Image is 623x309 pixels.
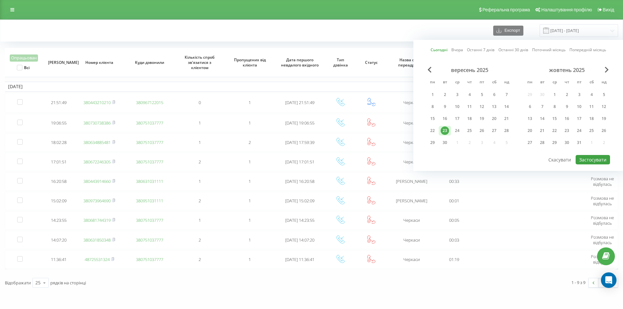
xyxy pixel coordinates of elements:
div: 28 [502,126,511,135]
abbr: понеділок [525,78,535,88]
div: вт 28 жовт 2025 р. [536,138,548,148]
a: 380443914660 [83,178,111,184]
div: чт 18 вер 2025 р. [463,114,476,124]
span: Відображати [5,280,31,286]
abbr: неділя [599,78,609,88]
span: Кількість спроб зв'язатися з клієнтом [180,55,219,70]
span: Пропущених від клієнта [230,57,269,67]
div: пн 29 вер 2025 р. [426,138,439,148]
div: чт 4 вер 2025 р. [463,90,476,100]
span: [DATE] 14:07:20 [285,237,314,243]
td: 00:03 [437,231,471,249]
div: 15 [550,114,559,123]
a: 380751037777 [136,159,163,165]
span: 1 [249,256,251,262]
div: сб 25 жовт 2025 р. [585,126,598,136]
div: 21 [502,114,511,123]
div: 5 [600,90,608,99]
div: 9 [563,102,571,111]
div: 2 [441,90,449,99]
span: Тип дзвінка [329,57,351,67]
td: 21:51:49 [43,93,74,113]
a: Попередній місяць [569,47,606,53]
td: 01:19 [437,250,471,268]
a: 380751037777 [136,237,163,243]
div: 28 [538,138,546,147]
div: чт 16 жовт 2025 р. [561,114,573,124]
div: сб 27 вер 2025 р. [488,126,500,136]
a: 380730738386 [83,120,111,126]
span: Розмова не відбулась [591,176,614,187]
td: 00:05 [437,211,471,230]
div: чт 2 жовт 2025 р. [561,90,573,100]
span: [DATE] 14:23:55 [285,217,314,223]
div: 20 [490,114,498,123]
div: пт 31 жовт 2025 р. [573,138,585,148]
div: 16 [563,114,571,123]
div: пт 10 жовт 2025 р. [573,102,585,112]
div: ср 24 вер 2025 р. [451,126,463,136]
div: 26 [478,126,486,135]
div: ср 8 жовт 2025 р. [548,102,561,112]
td: 18:02:28 [43,133,74,151]
span: Номер клієнта [80,60,119,65]
a: 380751037777 [136,256,163,262]
div: 17 [575,114,583,123]
button: Скасувати [545,155,575,164]
td: 14:07:20 [43,231,74,249]
div: 4 [587,90,596,99]
div: 6 [526,102,534,111]
div: 29 [428,138,437,147]
div: 4 [465,90,474,99]
span: 1 [199,120,201,126]
div: вт 9 вер 2025 р. [439,102,451,112]
td: 11:36:41 [43,250,74,268]
div: чт 23 жовт 2025 р. [561,126,573,136]
span: [DATE] 16:20:58 [285,178,314,184]
div: вт 7 жовт 2025 р. [536,102,548,112]
div: 13 [490,102,498,111]
div: пт 19 вер 2025 р. [476,114,488,124]
td: 17:01:51 [43,153,74,171]
span: рядків на сторінці [50,280,86,286]
div: нд 12 жовт 2025 р. [598,102,610,112]
span: 2 [199,256,201,262]
div: вт 2 вер 2025 р. [439,90,451,100]
div: 25 [465,126,474,135]
span: [DATE] 19:06:55 [285,120,314,126]
div: 25 [587,126,596,135]
div: пт 5 вер 2025 р. [476,90,488,100]
td: [PERSON_NAME] [387,192,437,210]
a: 380631031111 [136,178,163,184]
div: чт 11 вер 2025 р. [463,102,476,112]
div: нд 26 жовт 2025 р. [598,126,610,136]
td: Черкаси [387,93,437,113]
div: 24 [575,126,583,135]
div: сб 4 жовт 2025 р. [585,90,598,100]
div: вт 23 вер 2025 р. [439,126,451,136]
span: Розмова не відбулась [591,234,614,245]
div: сб 20 вер 2025 р. [488,114,500,124]
span: Реферальна програма [483,7,530,12]
abbr: четвер [562,78,572,88]
span: Дата першого невдалого вхідного [280,57,320,67]
abbr: середа [550,78,559,88]
div: 16 [441,114,449,123]
div: 11 [587,102,596,111]
div: чт 9 жовт 2025 р. [561,102,573,112]
span: [DATE] 21:51:49 [285,100,314,105]
a: Останні 7 днів [467,47,495,53]
abbr: середа [452,78,462,88]
div: 2 [563,90,571,99]
a: Вчора [451,47,463,53]
span: 1 [249,217,251,223]
a: Сьогодні [431,47,447,53]
div: 10 [453,102,461,111]
span: [DATE] 17:59:39 [285,139,314,145]
span: 1 [199,217,201,223]
div: 1 [428,90,437,99]
div: 12 [478,102,486,111]
div: сб 6 вер 2025 р. [488,90,500,100]
a: 1 [598,278,608,287]
div: вересень 2025 [426,67,513,73]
